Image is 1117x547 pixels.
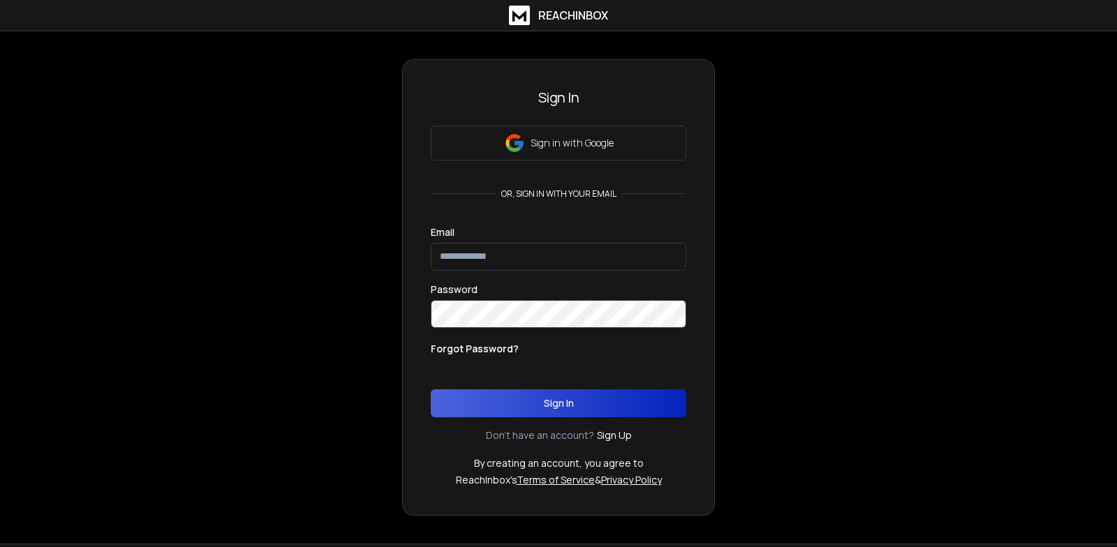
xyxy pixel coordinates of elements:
button: Sign In [431,389,686,417]
label: Email [431,227,454,237]
a: ReachInbox [509,6,608,25]
h3: Sign In [431,88,686,107]
button: Sign in with Google [431,126,686,160]
p: By creating an account, you agree to [474,456,644,470]
a: Terms of Service [517,473,595,486]
p: Don't have an account? [486,428,594,442]
a: Privacy Policy [601,473,662,486]
img: logo [509,6,530,25]
p: Forgot Password? [431,342,519,356]
label: Password [431,285,478,294]
p: ReachInbox's & [456,473,662,487]
p: or, sign in with your email [496,188,622,200]
a: Sign Up [597,428,632,442]
h1: ReachInbox [538,7,608,24]
p: Sign in with Google [531,136,614,150]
